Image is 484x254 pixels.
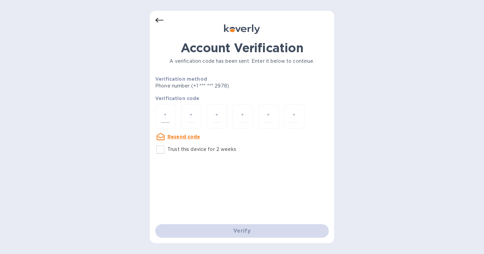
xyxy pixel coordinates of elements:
u: Resend code [167,134,200,139]
p: A verification code has been sent. Enter it below to continue. [155,58,329,65]
p: Phone number (+1 *** *** 2978) [155,82,281,90]
b: Verification method [155,76,207,82]
h1: Account Verification [155,41,329,55]
p: Verification code [155,95,329,102]
p: Trust this device for 2 weeks [167,146,236,153]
